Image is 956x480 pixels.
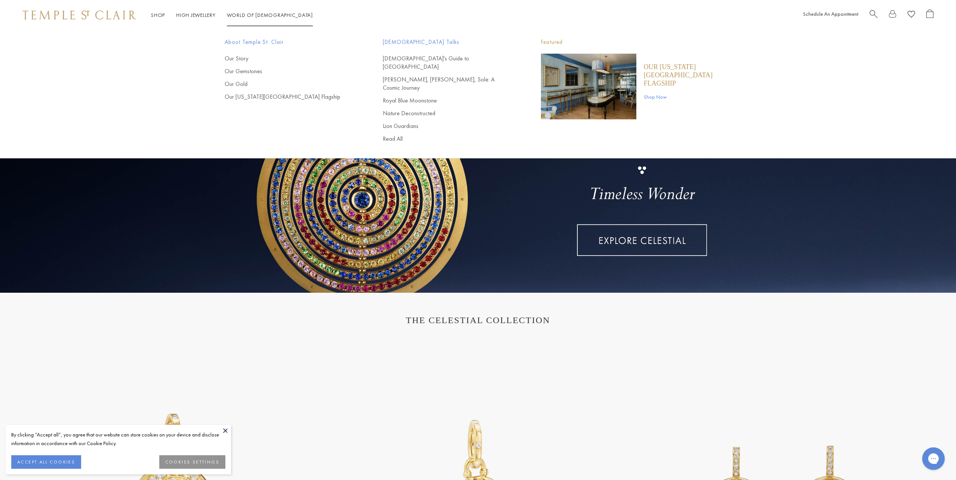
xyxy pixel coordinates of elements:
a: Our Gold [225,80,353,88]
a: Our [US_STATE][GEOGRAPHIC_DATA] Flagship [225,93,353,101]
span: About Temple St. Clair [225,38,353,47]
button: COOKIES SETTINGS [159,455,225,469]
a: View Wishlist [908,9,915,21]
p: Featured [541,38,732,47]
img: Temple St. Clair [23,11,136,20]
a: Our Gemstones [225,67,353,75]
div: By clicking “Accept all”, you agree that our website can store cookies on your device and disclos... [11,430,225,448]
a: Royal Blue Moonstone [383,96,511,105]
a: Nature Deconstructed [383,109,511,117]
a: [DEMOGRAPHIC_DATA]'s Guide to [GEOGRAPHIC_DATA] [383,54,511,71]
a: Shop Now [644,93,732,101]
a: Search [870,9,877,21]
h1: THE CELESTIAL COLLECTION [30,315,926,325]
a: Schedule An Appointment [803,11,858,17]
a: High JewelleryHigh Jewellery [176,12,216,18]
a: Open Shopping Bag [926,9,933,21]
nav: Main navigation [151,11,313,20]
a: Lion Guardians [383,122,511,130]
span: [DEMOGRAPHIC_DATA] Talks [383,38,511,47]
a: Our [US_STATE][GEOGRAPHIC_DATA] Flagship [644,63,732,87]
a: ShopShop [151,12,165,18]
a: [PERSON_NAME], [PERSON_NAME], Sole: A Cosmic Journey [383,75,511,92]
a: Our Story [225,54,353,63]
button: ACCEPT ALL COOKIES [11,455,81,469]
a: Read All [383,135,511,143]
a: World of [DEMOGRAPHIC_DATA]World of [DEMOGRAPHIC_DATA] [227,12,313,18]
iframe: Gorgias live chat messenger [918,445,948,472]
